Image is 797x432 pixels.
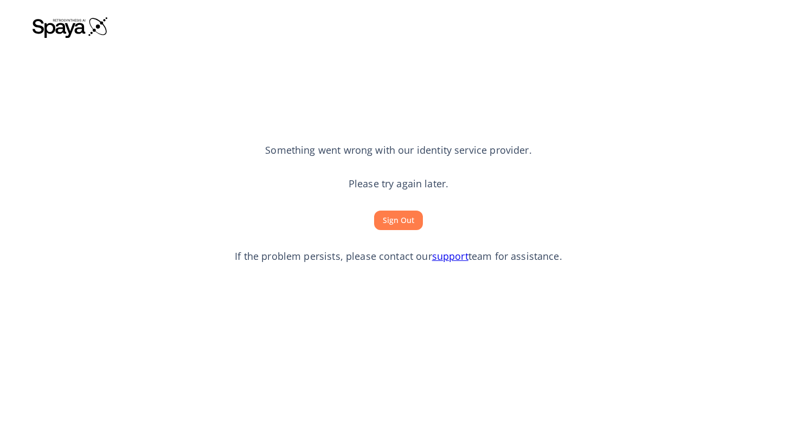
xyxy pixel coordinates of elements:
p: If the problem persists, please contact our team for assistance. [235,250,562,264]
a: support [432,250,468,263]
p: Something went wrong with our identity service provider. [265,143,531,158]
button: Sign Out [374,211,423,231]
p: Please try again later. [349,177,448,191]
img: Spaya logo [33,16,108,38]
